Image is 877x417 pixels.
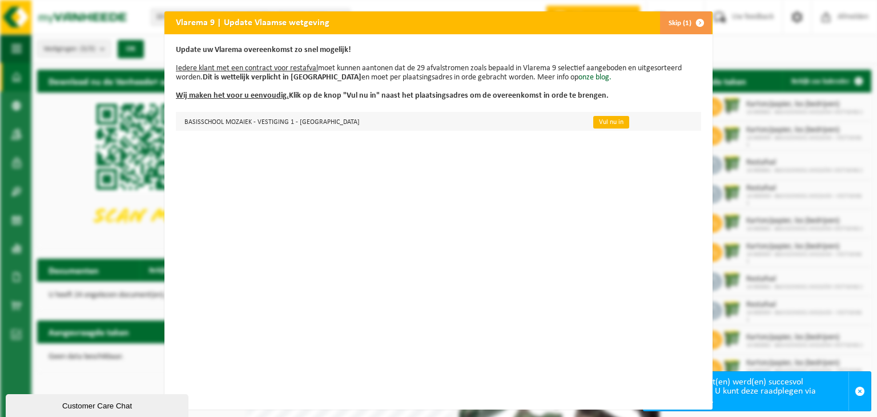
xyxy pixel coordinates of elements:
[659,11,711,34] button: Skip (1)
[578,73,612,82] a: onze blog.
[176,112,584,131] td: BASISSCHOOL MOZAIEK - VESTIGING 1 - [GEOGRAPHIC_DATA]
[176,46,351,54] b: Update uw Vlarema overeenkomst zo snel mogelijk!
[176,91,609,100] b: Klik op de knop "Vul nu in" naast het plaatsingsadres om de overeenkomst in orde te brengen.
[176,64,318,73] u: Iedere klant met een contract voor restafval
[176,91,289,100] u: Wij maken het voor u eenvoudig.
[203,73,361,82] b: Dit is wettelijk verplicht in [GEOGRAPHIC_DATA]
[164,11,341,33] h2: Vlarema 9 | Update Vlaamse wetgeving
[6,392,191,417] iframe: chat widget
[176,46,701,101] p: moet kunnen aantonen dat de 29 afvalstromen zoals bepaald in Vlarema 9 selectief aangeboden en ui...
[593,116,629,129] a: Vul nu in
